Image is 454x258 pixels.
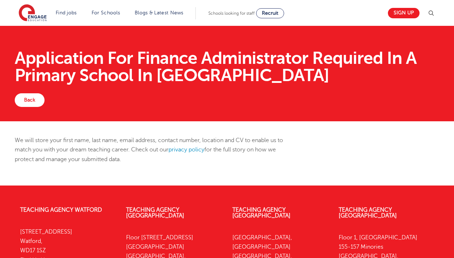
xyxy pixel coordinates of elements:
a: Teaching Agency [GEOGRAPHIC_DATA] [232,207,291,219]
span: Recruit [262,10,278,16]
a: For Schools [92,10,120,15]
span: Schools looking for staff [208,11,255,16]
a: privacy policy [168,146,204,153]
a: Recruit [256,8,284,18]
p: We will store your first name, last name, email address, contact number, location and CV to enabl... [15,136,295,164]
a: Sign up [388,8,420,18]
a: Back [15,93,45,107]
a: Teaching Agency Watford [20,207,102,213]
a: Blogs & Latest News [135,10,184,15]
img: Engage Education [19,4,47,22]
a: Teaching Agency [GEOGRAPHIC_DATA] [126,207,184,219]
a: Teaching Agency [GEOGRAPHIC_DATA] [339,207,397,219]
h1: Application For Finance Administrator Required In A Primary School In [GEOGRAPHIC_DATA] [15,50,440,84]
a: Find jobs [56,10,77,15]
